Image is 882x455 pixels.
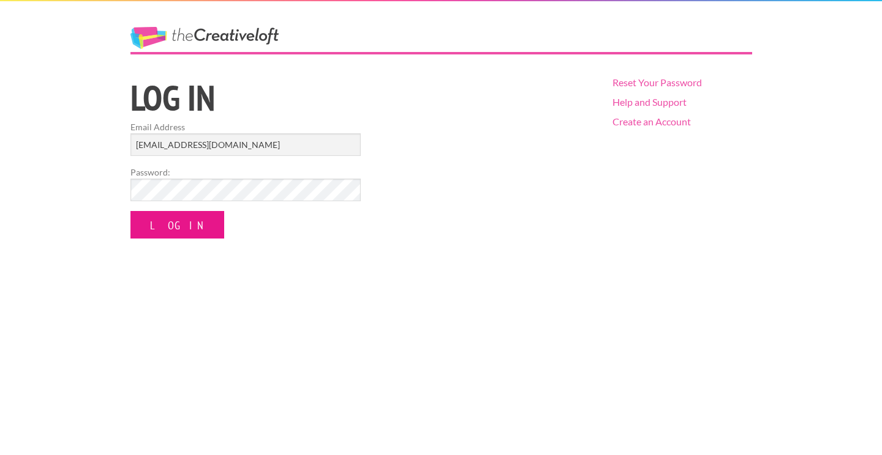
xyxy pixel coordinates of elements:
input: Log In [130,211,224,239]
a: Reset Your Password [612,76,702,88]
a: The Creative Loft [130,27,279,49]
a: Create an Account [612,116,691,127]
label: Password: [130,166,361,179]
h1: Log in [130,80,592,116]
a: Help and Support [612,96,687,108]
label: Email Address [130,120,361,133]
